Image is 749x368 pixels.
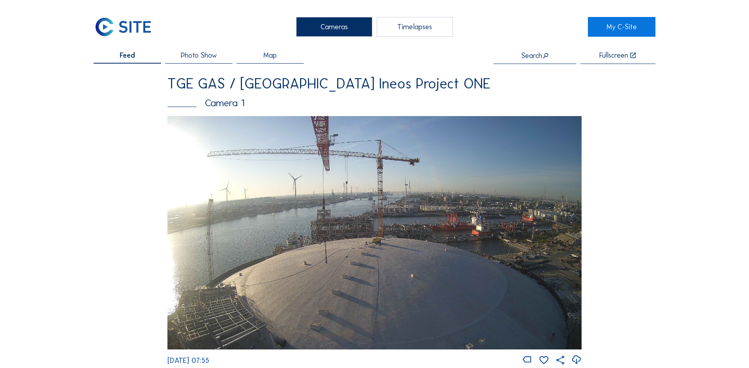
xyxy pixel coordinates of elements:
div: Cameras [296,17,372,37]
div: TGE GAS / [GEOGRAPHIC_DATA] Ineos Project ONE [167,77,582,91]
span: Feed [120,52,135,59]
span: Map [263,52,277,59]
a: C-SITE Logo [94,17,161,37]
span: [DATE] 07:55 [167,356,209,365]
div: Fullscreen [599,52,628,59]
img: C-SITE Logo [94,17,152,37]
a: My C-Site [588,17,655,37]
span: Photo Show [181,52,217,59]
div: Camera 1 [167,98,582,108]
div: Timelapses [377,17,453,37]
img: Image [167,116,582,349]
